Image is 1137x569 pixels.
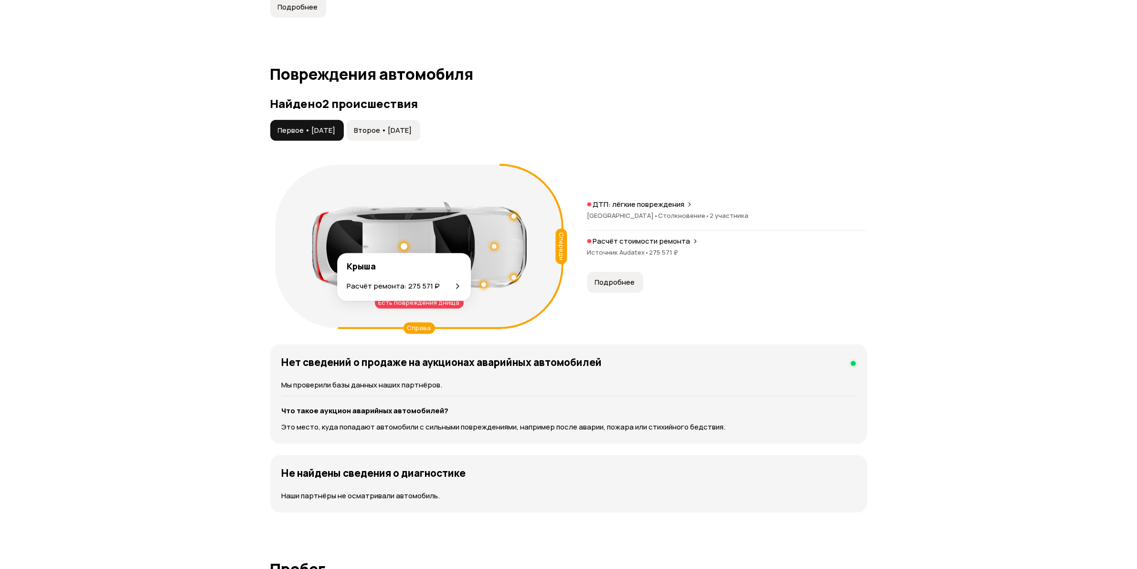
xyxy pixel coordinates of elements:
[645,248,649,257] span: •
[270,65,867,83] h1: Повреждения автомобиля
[593,236,691,246] p: Расчёт стоимости ремонта
[354,126,412,135] span: Второе • [DATE]
[347,120,420,141] button: Второе • [DATE]
[555,228,567,264] div: Спереди
[282,356,602,368] h4: Нет сведений о продаже на аукционах аварийных автомобилей
[659,211,710,220] span: Столкновение
[587,272,643,293] button: Подробнее
[282,406,449,416] strong: Что такое аукцион аварийных автомобилей?
[587,211,659,220] span: [GEOGRAPHIC_DATA]
[282,380,856,390] p: Мы проверили базы данных наших партнёров.
[270,120,344,141] button: Первое • [DATE]
[375,297,464,309] div: Есть повреждения днища
[587,248,649,257] span: Источник Audatex
[404,322,435,334] div: Справа
[654,211,659,220] span: •
[347,261,461,271] h4: Крыша
[282,467,466,479] h4: Не найдены сведения о диагностике
[278,2,318,12] span: Подробнее
[710,211,749,220] span: 2 участника
[278,126,336,135] span: Первое • [DATE]
[595,278,635,287] span: Подробнее
[347,281,440,291] p: Расчёт ремонта: 275 571 ₽
[282,422,856,432] p: Это место, куда попадают автомобили с сильными повреждениями, например после аварии, пожара или с...
[706,211,710,220] span: •
[649,248,679,257] span: 275 571 ₽
[270,97,867,110] h3: Найдено 2 происшествия
[282,491,856,501] p: Наши партнёры не осматривали автомобиль.
[593,200,685,209] p: ДТП: лёгкие повреждения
